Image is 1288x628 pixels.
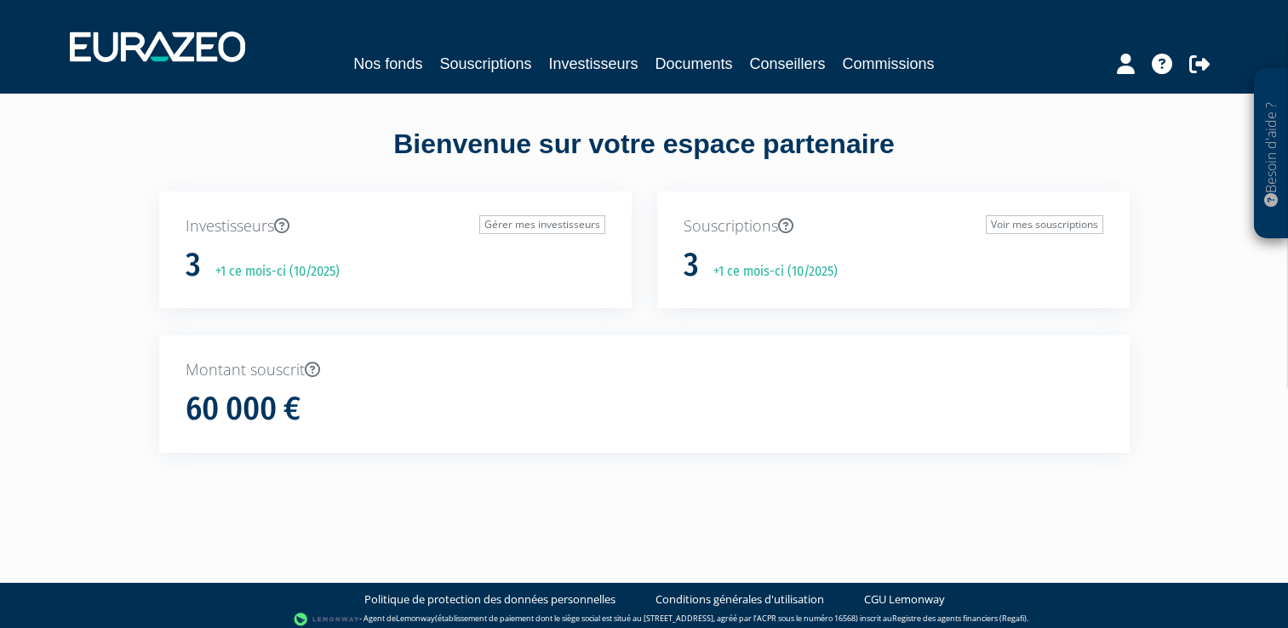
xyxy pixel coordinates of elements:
a: Commissions [843,52,935,76]
p: Investisseurs [186,215,605,237]
a: Registre des agents financiers (Regafi) [892,613,1027,624]
h1: 3 [186,248,201,283]
h1: 60 000 € [186,391,301,427]
a: Conseillers [750,52,826,76]
a: Investisseurs [548,52,638,76]
p: Souscriptions [684,215,1103,237]
div: - Agent de (établissement de paiement dont le siège social est situé au [STREET_ADDRESS], agréé p... [17,611,1271,628]
a: Voir mes souscriptions [986,215,1103,234]
a: Conditions générales d'utilisation [655,591,824,608]
p: Besoin d'aide ? [1262,77,1281,231]
a: Nos fonds [353,52,422,76]
p: +1 ce mois-ci (10/2025) [701,262,838,282]
a: Documents [655,52,733,76]
a: Lemonway [396,613,435,624]
a: CGU Lemonway [864,591,945,608]
a: Politique de protection des données personnelles [364,591,615,608]
img: 1732889491-logotype_eurazeo_blanc_rvb.png [70,31,245,62]
a: Souscriptions [439,52,531,76]
p: Montant souscrit [186,359,1103,381]
div: Bienvenue sur votre espace partenaire [146,125,1142,191]
h1: 3 [684,248,699,283]
p: +1 ce mois-ci (10/2025) [203,262,340,282]
a: Gérer mes investisseurs [479,215,605,234]
img: logo-lemonway.png [294,611,359,628]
